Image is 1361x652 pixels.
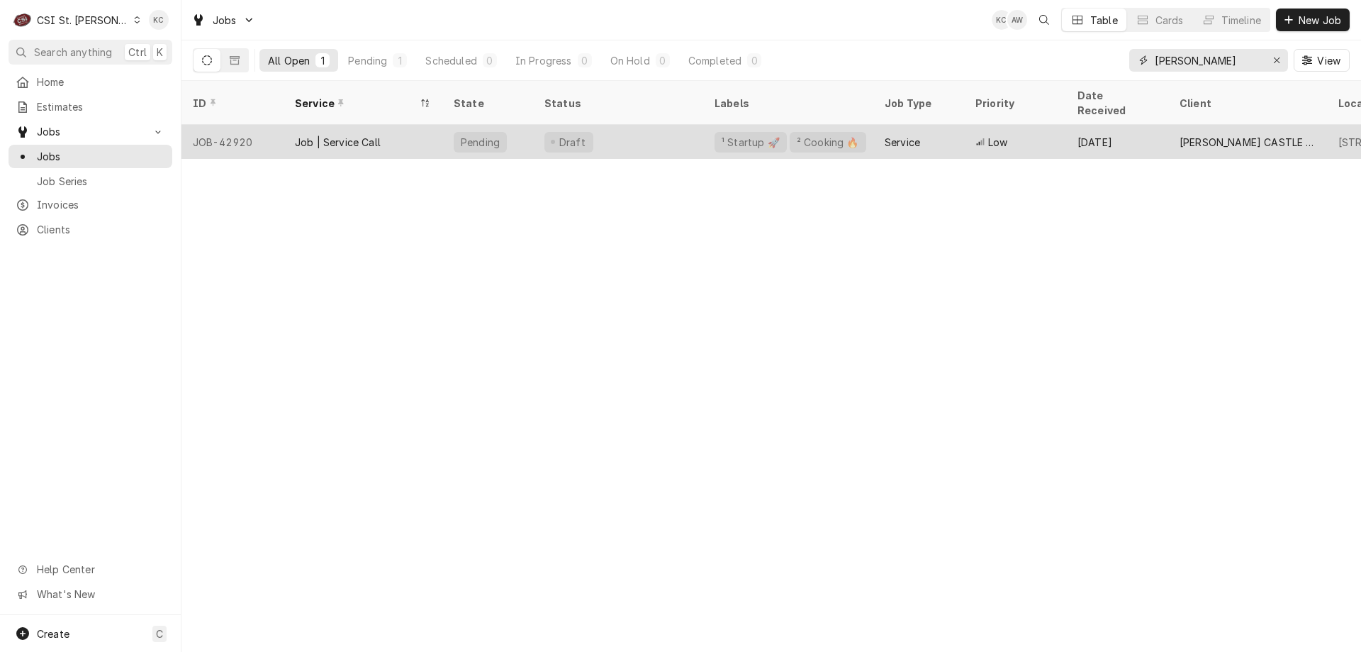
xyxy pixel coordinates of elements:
span: Jobs [213,13,237,28]
div: Pending [459,135,501,150]
div: ² Cooking 🔥 [795,135,861,150]
div: 0 [750,53,758,68]
button: Search anythingCtrlK [9,40,172,65]
div: Job | Service Call [295,135,381,150]
span: What's New [37,587,164,602]
button: New Job [1276,9,1350,31]
div: Labels [715,96,862,111]
a: Home [9,70,172,94]
span: Ctrl [128,45,147,60]
div: Date Received [1077,88,1154,118]
a: Jobs [9,145,172,168]
div: 0 [659,53,667,68]
div: Kelly Christen's Avatar [992,10,1012,30]
a: Estimates [9,95,172,118]
span: Low [988,135,1007,150]
div: CSI St. Louis's Avatar [13,10,33,30]
a: Go to Help Center [9,558,172,581]
div: On Hold [610,53,650,68]
div: Completed [688,53,741,68]
button: Erase input [1265,49,1288,72]
div: 0 [486,53,494,68]
div: Service [885,135,920,150]
a: Clients [9,218,172,241]
a: Invoices [9,193,172,216]
span: Help Center [37,562,164,577]
div: KC [149,10,169,30]
a: Job Series [9,170,172,193]
div: 1 [318,53,327,68]
div: Scheduled [425,53,476,68]
button: View [1294,49,1350,72]
div: Client [1180,96,1313,111]
div: JOB-42920 [181,125,284,159]
span: Home [37,74,165,89]
div: Alexandria Wilp's Avatar [1007,10,1027,30]
span: Clients [37,222,165,237]
div: Kelly Christen's Avatar [149,10,169,30]
span: Job Series [37,174,165,189]
span: C [156,626,163,641]
div: 1 [396,53,404,68]
div: Pending [348,53,387,68]
span: Jobs [37,149,165,164]
div: Job Type [885,96,953,111]
div: 0 [581,53,589,68]
div: Service [295,96,417,111]
a: Go to Jobs [186,9,261,32]
div: Priority [975,96,1052,111]
a: Go to Jobs [9,120,172,143]
div: AW [1007,10,1027,30]
button: Open search [1033,9,1055,31]
div: All Open [268,53,310,68]
div: KC [992,10,1012,30]
div: Table [1090,13,1118,28]
div: CSI St. [PERSON_NAME] [37,13,129,28]
div: ¹ Startup 🚀 [720,135,781,150]
div: Cards [1155,13,1184,28]
span: New Job [1296,13,1344,28]
span: Jobs [37,124,144,139]
div: Draft [557,135,588,150]
span: Create [37,628,69,640]
a: Go to What's New [9,582,172,606]
div: C [13,10,33,30]
span: Invoices [37,197,165,212]
span: K [157,45,163,60]
div: Status [544,96,689,111]
span: View [1314,53,1343,68]
div: Timeline [1221,13,1261,28]
span: Estimates [37,99,165,114]
span: Search anything [34,45,112,60]
div: State [454,96,522,111]
div: In Progress [515,53,572,68]
div: [PERSON_NAME] CASTLE STOVE COMPANY [1180,135,1316,150]
input: Keyword search [1155,49,1261,72]
div: ID [193,96,269,111]
div: [DATE] [1066,125,1168,159]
